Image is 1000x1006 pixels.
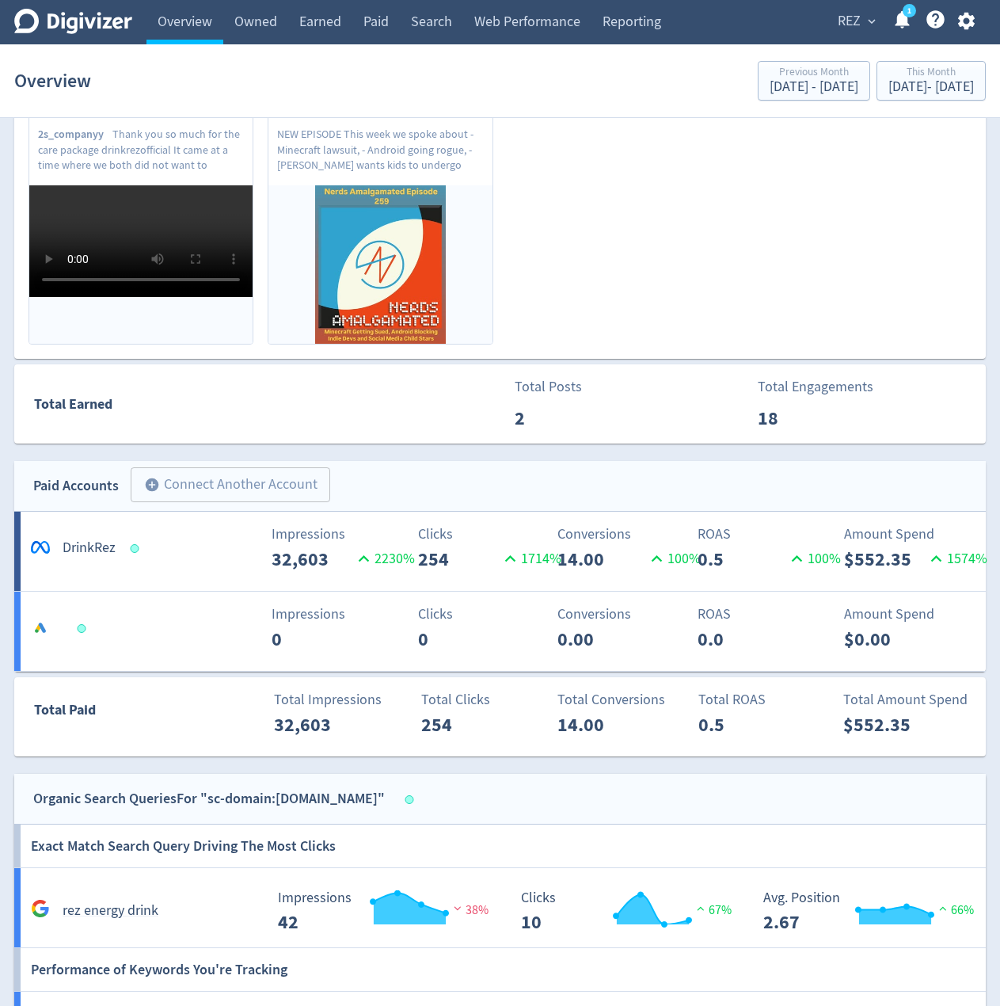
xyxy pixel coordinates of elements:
[418,545,500,573] p: 254
[557,711,648,739] p: 14.00
[63,539,116,558] h5: DrinkRez
[557,625,648,654] p: 0.00
[770,80,858,94] div: [DATE] - [DATE]
[758,404,849,433] p: 18
[270,890,508,932] svg: Impressions 42
[29,38,253,344] a: 2s_companyy[DATE]Likes18Comments02s_companyyThank you so much for the care package drinkrezoffici...
[844,625,935,654] p: $0.00
[907,6,911,17] text: 1
[15,699,177,729] div: Total Paid
[786,548,841,570] p: 100 %
[38,127,112,142] span: 2s_companyy
[844,524,987,545] p: Amount Spend
[272,604,415,625] p: Impressions
[758,376,873,398] p: Total Engagements
[38,127,244,171] p: Thank you so much for the care package drinkrezofficial It came at a time where we both did not w...
[14,364,986,444] a: Total EarnedTotal Posts2Total Engagements18
[770,67,858,80] div: Previous Month
[758,61,870,101] button: Previous Month[DATE] - [DATE]
[844,545,926,573] p: $552.35
[935,902,974,918] span: 66%
[63,901,158,920] h5: rez energy drink
[876,61,986,101] button: This Month[DATE]- [DATE]
[698,604,841,625] p: ROAS
[277,127,483,171] p: NEW EPISODE This week we spoke about - Minecraft lawsuit, - Android going rogue, - [PERSON_NAME] ...
[903,4,916,17] a: 1
[557,545,646,573] p: 14.00
[14,55,91,106] h1: Overview
[421,689,565,711] p: Total Clicks
[515,404,606,433] p: 2
[646,548,701,570] p: 100 %
[31,948,287,991] h6: Performance of Keywords You're Tracking
[557,604,701,625] p: Conversions
[693,902,709,914] img: positive-performance.svg
[843,711,934,739] p: $552.35
[832,9,880,34] button: REZ
[838,9,861,34] span: REZ
[865,14,879,29] span: expand_more
[421,711,512,739] p: 254
[14,512,986,591] a: *DrinkRezImpressions32,6032230%Clicks2541714%Conversions14.00100%ROAS0.5100%Amount Spend$552.351574%
[131,544,144,553] span: Data last synced: 8 Sep 2025, 4:01am (AEST)
[500,548,561,570] p: 1714 %
[926,548,987,570] p: 1574 %
[843,689,987,711] p: Total Amount Spend
[274,711,365,739] p: 32,603
[33,787,385,810] div: Organic Search Queries For "sc-domain:[DOMAIN_NAME]"
[119,470,330,502] a: Connect Another Account
[31,899,50,918] svg: Google Analytics
[935,902,951,914] img: positive-performance.svg
[78,624,91,633] span: Data last synced: 7 Sep 2025, 3:01pm (AEST)
[418,625,509,654] p: 0
[557,524,701,545] p: Conversions
[698,711,789,739] p: 0.5
[272,625,363,654] p: 0
[693,902,732,918] span: 67%
[450,902,489,918] span: 38%
[698,625,789,654] p: 0.0
[513,890,751,932] svg: Clicks 10
[844,604,987,625] p: Amount Spend
[450,902,466,914] img: negative-performance.svg
[15,393,500,416] div: Total Earned
[274,689,417,711] p: Total Impressions
[14,868,986,948] a: rez energy drink Impressions 42 Impressions 42 38% Clicks 10 Clicks 10 67% Avg. Position 2.67 Avg...
[268,38,492,344] a: View post[DATE]Likes0Comments0NEW EPISODE This week we spoke about - Minecraft lawsuit, - Android...
[698,689,842,711] p: Total ROAS
[888,67,974,80] div: This Month
[405,795,419,804] span: Data last synced: 7 Sep 2025, 11:02pm (AEST)
[31,825,336,867] h6: Exact Match Search Query Driving The Most Clicks
[33,474,119,497] div: Paid Accounts
[698,524,841,545] p: ROAS
[131,467,330,502] button: Connect Another Account
[888,80,974,94] div: [DATE] - [DATE]
[272,524,415,545] p: Impressions
[557,689,701,711] p: Total Conversions
[515,376,606,398] p: Total Posts
[698,545,786,573] p: 0.5
[144,477,160,493] span: add_circle
[14,592,986,671] a: Impressions0Clicks0Conversions0.00ROAS0.0Amount Spend$0.00
[418,524,561,545] p: Clicks
[755,890,993,932] svg: Avg. Position 2.67
[418,604,561,625] p: Clicks
[272,545,353,573] p: 32,603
